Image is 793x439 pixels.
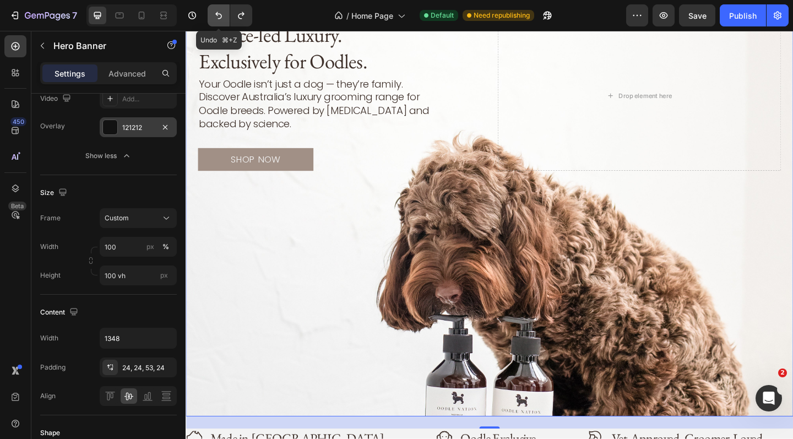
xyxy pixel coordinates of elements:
[351,10,393,21] span: Home Page
[160,271,168,279] span: px
[159,240,172,253] button: px
[100,208,177,228] button: Custom
[40,333,58,343] div: Width
[72,9,77,22] p: 7
[40,305,80,320] div: Content
[100,328,176,348] input: Auto
[40,362,66,372] div: Padding
[756,385,782,411] iframe: Intercom live chat
[431,10,454,20] span: Default
[100,237,177,257] input: px%
[13,128,139,153] a: SHOP NOW
[55,68,85,79] p: Settings
[85,150,132,161] div: Show less
[122,363,174,373] div: 24, 24, 53, 24
[688,11,707,20] span: Save
[729,10,757,21] div: Publish
[679,4,715,26] button: Save
[122,94,174,104] div: Add...
[53,39,147,52] p: Hero Banner
[778,368,787,377] span: 2
[40,146,177,166] button: Show less
[10,117,26,126] div: 450
[40,270,61,280] label: Height
[40,91,73,106] div: Video
[105,213,129,223] span: Custom
[146,242,154,252] div: px
[4,4,82,26] button: 7
[40,121,65,131] div: Overlay
[346,10,349,21] span: /
[49,133,103,148] p: SHOP NOW
[720,4,766,26] button: Publish
[471,67,529,75] div: Drop element here
[40,428,60,438] div: Shape
[144,240,157,253] button: %
[108,68,146,79] p: Advanced
[208,4,252,26] div: Undo/Redo
[474,10,530,20] span: Need republishing
[40,391,56,401] div: Align
[122,123,154,133] div: 121212
[40,186,69,200] div: Size
[186,31,793,439] iframe: Design area
[162,242,169,252] div: %
[40,213,61,223] label: Frame
[14,51,280,109] p: Your Oodle isn’t just a dog — they’re family. Discover Australia’s luxury grooming range for Oodl...
[100,265,177,285] input: px
[8,202,26,210] div: Beta
[40,242,58,252] label: Width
